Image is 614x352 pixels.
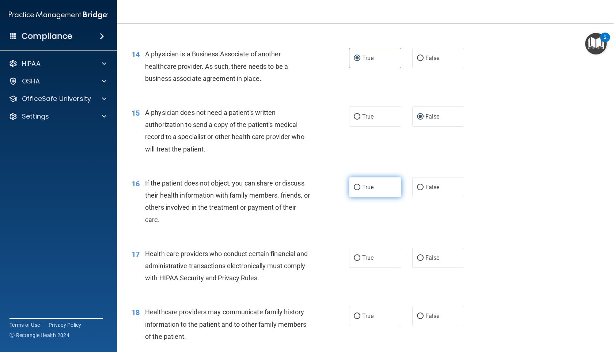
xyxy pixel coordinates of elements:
p: OSHA [22,77,40,86]
span: True [362,312,374,319]
span: True [362,184,374,191]
h4: Compliance [22,31,72,41]
div: 2 [604,37,606,47]
input: False [417,314,424,319]
span: False [425,184,440,191]
span: 14 [132,50,140,59]
span: 17 [132,250,140,259]
input: True [354,314,360,319]
a: Settings [9,112,106,121]
p: HIPAA [22,59,41,68]
a: OfficeSafe University [9,94,106,103]
a: HIPAA [9,59,106,68]
input: True [354,255,360,261]
span: Healthcare providers may communicate family history information to the patient and to other famil... [145,308,306,340]
input: True [354,56,360,61]
span: False [425,312,440,319]
a: Terms of Use [10,321,40,329]
a: Privacy Policy [49,321,82,329]
p: Settings [22,112,49,121]
span: True [362,113,374,120]
span: A physician is a Business Associate of another healthcare provider. As such, there needs to be a ... [145,50,288,82]
span: A physician does not need a patient's written authorization to send a copy of the patient's medic... [145,109,304,153]
a: OSHA [9,77,106,86]
span: 15 [132,109,140,117]
span: 18 [132,308,140,317]
input: False [417,56,424,61]
span: Health care providers who conduct certain financial and administrative transactions electronicall... [145,250,308,282]
button: Open Resource Center, 2 new notifications [585,33,607,55]
span: 16 [132,179,140,188]
input: True [354,114,360,120]
input: False [417,185,424,190]
img: PMB logo [9,8,108,22]
span: False [425,113,440,120]
span: True [362,55,374,61]
p: OfficeSafe University [22,94,91,103]
span: If the patient does not object, you can share or discuss their health information with family mem... [145,179,310,224]
span: Ⓒ Rectangle Health 2024 [10,332,69,339]
input: True [354,185,360,190]
span: False [425,254,440,261]
input: False [417,114,424,120]
span: True [362,254,374,261]
input: False [417,255,424,261]
span: False [425,55,440,61]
